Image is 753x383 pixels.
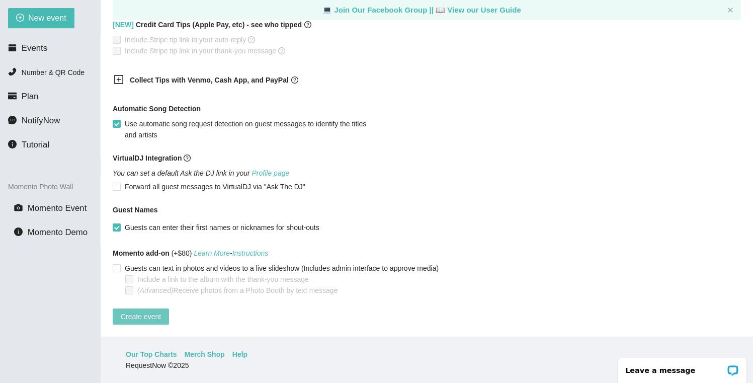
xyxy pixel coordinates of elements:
a: Learn More [194,249,230,257]
span: NotifyNow [22,116,60,125]
span: Include a link to the album with the thank-you message [133,274,313,285]
span: question-circle [278,47,285,54]
span: Include Stripe tip link in your auto-reply [121,34,259,45]
span: Plan [22,92,39,101]
span: info-circle [8,140,17,148]
a: Help [232,349,247,360]
button: plus-circleNew event [8,8,74,28]
i: - [194,249,268,257]
span: info-circle [14,227,23,236]
span: question-circle [291,76,298,84]
a: Profile page [252,169,290,177]
span: laptop [436,6,445,14]
span: message [8,116,17,124]
span: Include Stripe tip link in your thank-you message [121,45,289,56]
span: Tutorial [22,140,49,149]
span: question-circle [248,36,255,43]
b: VirtualDJ Integration [113,154,182,162]
span: laptop [322,6,332,14]
span: Create event [121,311,161,322]
iframe: LiveChat chat widget [612,351,753,383]
span: [NEW] [113,21,134,29]
div: RequestNow © 2025 [126,360,725,371]
span: credit-card [8,92,17,100]
span: plus-square [114,74,124,85]
span: question-circle [184,155,191,162]
a: Merch Shop [185,349,225,360]
span: Use automatic song request detection on guest messages to identify the titles and artists [121,118,374,140]
b: Automatic Song Detection [113,103,201,114]
a: laptop Join Our Facebook Group || [322,6,436,14]
i: You can set a default Ask the DJ link in your [113,169,289,177]
div: Collect Tips with Venmo, Cash App, and PayPalquestion-circle [106,68,357,93]
button: Create event [113,309,169,325]
b: Guest Names [113,206,157,214]
span: Momento Event [28,203,87,213]
a: Our Top Charts [126,349,177,360]
span: Guests can enter their first names or nicknames for shout-outs [121,222,323,233]
button: close [727,7,733,14]
span: calendar [8,43,17,52]
span: Events [22,43,47,53]
span: (+$80) [113,248,268,259]
b: Momento add-on [113,249,170,257]
span: phone [8,67,17,76]
b: Collect Tips with Venmo, Cash App, and PayPal [130,76,289,84]
b: Credit Card Tips (Apple Pay, etc) - see who tipped [113,19,302,30]
span: close [727,7,733,13]
span: camera [14,203,23,212]
span: plus-circle [16,14,24,23]
span: question-circle [304,19,311,30]
a: laptop View our User Guide [436,6,521,14]
i: (Advanced) [137,286,174,294]
span: New event [28,12,66,24]
span: Momento Demo [28,227,88,237]
span: Number & QR Code [22,68,85,76]
span: Guests can text in photos and videos to a live slideshow (Includes admin interface to approve media) [121,263,443,274]
span: Receive photos from a Photo Booth by text message [133,285,342,296]
span: Forward all guest messages to VirtualDJ via "Ask The DJ" [121,181,309,192]
a: Instructions [232,249,269,257]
